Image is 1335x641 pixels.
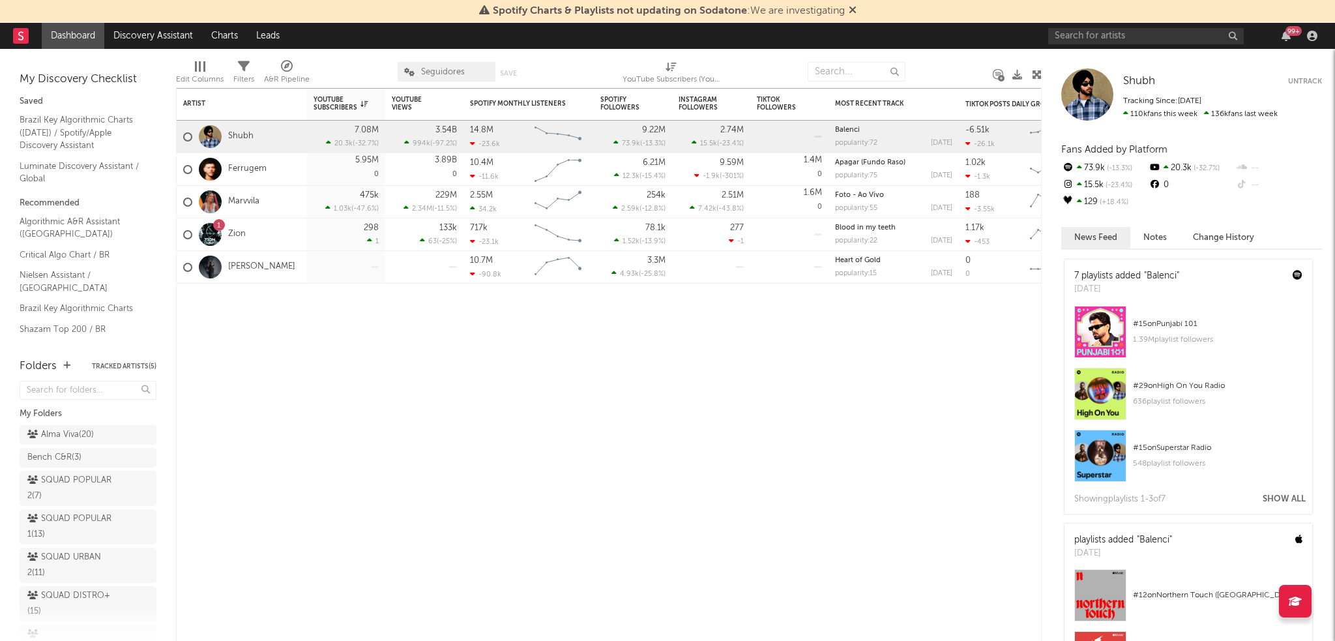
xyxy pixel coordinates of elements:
[20,509,156,544] a: SQUAD POPULAR 1(13)
[334,205,351,213] span: 1.03k
[432,140,455,147] span: -97.2 %
[641,271,664,278] span: -25.8 %
[325,204,379,213] div: ( )
[233,55,254,93] div: Filters
[529,121,587,153] svg: Chart title
[647,256,666,265] div: 3.3M
[470,191,493,200] div: 2.55M
[1024,186,1083,218] svg: Chart title
[1133,394,1302,410] div: 636 playlist followers
[470,100,568,108] div: Spotify Monthly Listeners
[1144,271,1179,280] a: "Balenci"
[1061,160,1148,177] div: 73.9k
[757,96,802,112] div: TikTok Followers
[392,96,437,112] div: YouTube Views
[835,127,952,134] div: Balenci
[692,139,744,147] div: ( )
[1148,160,1235,177] div: 20.3k
[835,237,877,245] div: popularity: 22
[722,191,744,200] div: 2.51M
[835,100,933,108] div: Most Recent Track
[835,192,884,199] a: Foto - Ao Vivo
[20,72,156,87] div: My Discovery Checklist
[1235,160,1322,177] div: --
[835,159,905,166] a: Apagar (Fundo Raso)
[1133,332,1302,348] div: 1.39M playlist followers
[622,140,640,147] span: 73.9k
[623,238,639,245] span: 1.52k
[623,55,720,93] div: YouTube Subscribers (YouTube Subscribers)
[1074,492,1166,507] div: Showing playlist s 1- 3 of 7
[1123,110,1278,118] span: 136k fans last week
[20,196,156,211] div: Recommended
[1098,199,1128,206] span: +18.4 %
[965,256,971,265] div: 0
[641,238,664,245] span: -13.9 %
[700,140,717,147] span: 15.5k
[493,6,747,16] span: Spotify Charts & Playlists not updating on Sodatone
[1123,97,1201,105] span: Tracking Since: [DATE]
[623,173,639,180] span: 12.3k
[404,139,457,147] div: ( )
[20,159,143,186] a: Luminate Discovery Assistant / Global
[355,126,379,134] div: 7.08M
[965,172,990,181] div: -1.3k
[228,261,295,273] a: [PERSON_NAME]
[355,140,377,147] span: -32.7 %
[835,192,952,199] div: Foto - Ao Vivo
[20,94,156,110] div: Saved
[1123,76,1155,87] span: Shubh
[20,248,143,262] a: Critical Algo Chart / BR
[965,100,1063,108] div: TikTok Posts Daily Growth
[529,186,587,218] svg: Chart title
[643,158,666,167] div: 6.21M
[835,172,877,179] div: popularity: 75
[703,173,720,180] span: -1.9k
[641,173,664,180] span: -15.4 %
[1133,440,1302,456] div: # 15 on Superstar Radio
[413,140,430,147] span: 994k
[931,172,952,179] div: [DATE]
[1061,227,1130,248] button: News Feed
[1104,182,1132,189] span: -23.4 %
[698,205,716,213] span: 7.42k
[314,96,368,112] div: YouTube Subscribers
[375,238,379,245] span: 1
[529,153,587,186] svg: Chart title
[228,229,246,240] a: Zion
[104,23,202,49] a: Discovery Assistant
[412,205,432,213] span: 2.34M
[757,153,822,185] div: 0
[1137,535,1172,544] a: "Balenci"
[642,140,664,147] span: -13.3 %
[470,158,493,167] div: 10.4M
[835,140,877,147] div: popularity: 72
[835,127,860,134] a: Balenci
[965,237,990,246] div: -453
[176,55,224,93] div: Edit Columns
[757,186,822,218] div: 0
[1148,177,1235,194] div: 0
[529,218,587,251] svg: Chart title
[421,68,465,76] span: Seguidores
[1074,533,1172,547] div: playlists added
[228,164,267,175] a: Ferrugem
[690,204,744,213] div: ( )
[353,205,377,213] span: -47.6 %
[264,72,310,87] div: A&R Pipeline
[264,55,310,93] div: A&R Pipeline
[1285,26,1302,36] div: 99 +
[737,238,744,245] span: -1
[1064,430,1312,492] a: #15onSuperstar Radio548playlist followers
[1064,306,1312,368] a: #15onPunjabi 1011.39Mplaylist followers
[470,126,493,134] div: 14.8M
[1105,165,1132,172] span: -13.3 %
[392,153,457,185] div: 0
[730,224,744,232] div: 277
[20,548,156,583] a: SQUAD URBAN 2(11)
[835,257,881,264] a: Heart of Gold
[835,224,896,231] a: Blood in my teeth
[20,425,156,445] a: Alma Viva(20)
[1180,227,1267,248] button: Change History
[435,126,457,134] div: 3.54B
